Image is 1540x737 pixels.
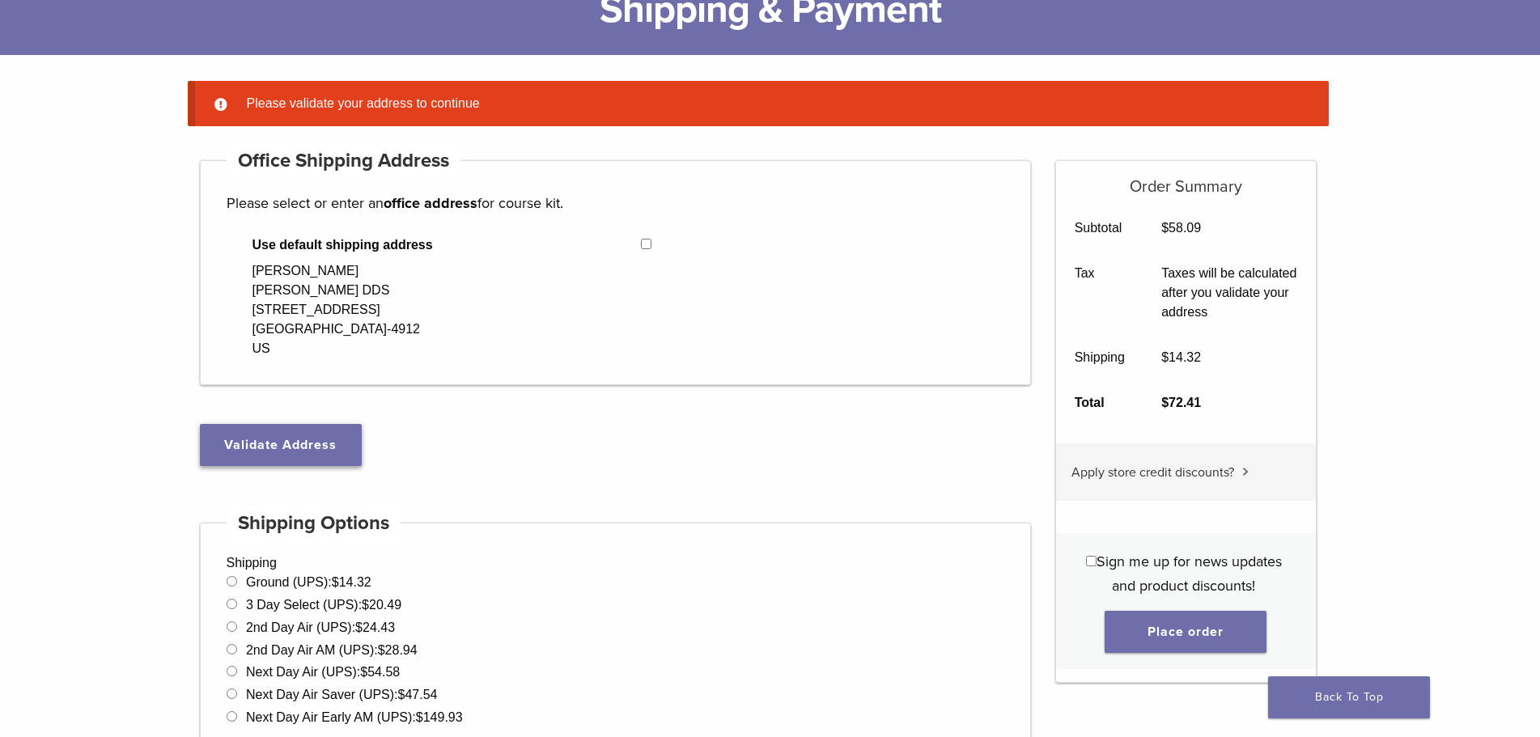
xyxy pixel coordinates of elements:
img: caret.svg [1242,468,1249,476]
strong: office address [384,194,477,212]
span: $ [1161,350,1169,364]
th: Subtotal [1056,205,1143,251]
span: $ [360,665,367,679]
bdi: 47.54 [398,688,438,701]
span: $ [398,688,405,701]
bdi: 14.32 [332,575,371,589]
input: Sign me up for news updates and product discounts! [1086,556,1097,566]
span: $ [378,643,385,657]
h5: Order Summary [1056,161,1316,197]
bdi: 14.32 [1161,350,1201,364]
bdi: 54.58 [360,665,400,679]
p: Please select or enter an for course kit. [227,191,1005,215]
bdi: 24.43 [355,621,395,634]
bdi: 58.09 [1161,221,1201,235]
td: Taxes will be calculated after you validate your address [1143,251,1316,335]
th: Shipping [1056,335,1143,380]
label: 2nd Day Air AM (UPS): [246,643,418,657]
label: 2nd Day Air (UPS): [246,621,395,634]
button: Place order [1105,611,1266,653]
label: Next Day Air Saver (UPS): [246,688,438,701]
bdi: 149.93 [416,710,463,724]
h4: Shipping Options [227,504,401,543]
label: Ground (UPS): [246,575,371,589]
label: Next Day Air (UPS): [246,665,400,679]
span: $ [332,575,339,589]
h4: Office Shipping Address [227,142,461,180]
span: Use default shipping address [252,235,642,255]
label: 3 Day Select (UPS): [246,598,401,612]
bdi: 72.41 [1161,396,1201,409]
span: $ [416,710,423,724]
label: Next Day Air Early AM (UPS): [246,710,463,724]
th: Tax [1056,251,1143,335]
span: $ [1161,221,1169,235]
span: Sign me up for news updates and product discounts! [1097,553,1282,595]
div: [PERSON_NAME] [PERSON_NAME] DDS [STREET_ADDRESS] [GEOGRAPHIC_DATA]-4912 US [252,261,420,358]
span: $ [362,598,369,612]
span: Apply store credit discounts? [1071,464,1234,481]
span: $ [355,621,363,634]
bdi: 20.49 [362,598,401,612]
a: Back To Top [1268,676,1430,718]
bdi: 28.94 [378,643,418,657]
li: Please validate your address to continue [240,94,1303,113]
th: Total [1056,380,1143,426]
button: Validate Address [200,424,362,466]
span: $ [1161,396,1169,409]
